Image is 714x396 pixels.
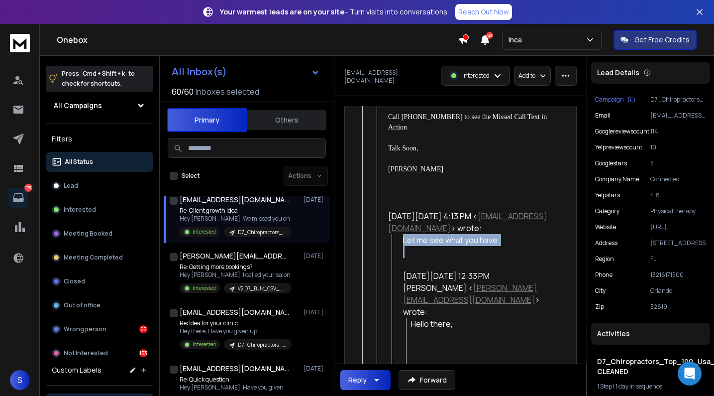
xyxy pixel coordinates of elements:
[64,349,108,357] p: Not Interested
[180,207,292,215] p: Re: Client growth idea
[180,271,292,279] p: Hey [PERSON_NAME], I called your salon
[46,132,153,146] h3: Filters
[595,239,617,247] p: address
[46,271,153,291] button: Closed
[139,349,147,357] div: 153
[458,7,509,17] p: Reach Out Now
[595,191,620,199] p: yelpstars
[62,69,135,89] p: Press to check for shortcuts.
[650,128,706,135] p: 114
[595,143,642,151] p: yelpreviewscount
[462,72,490,80] p: Interested
[650,143,706,151] p: 10
[238,229,286,236] p: D7_Chiropractors_Top_100_Usa_Cities-CLEANED
[595,303,604,311] p: zip
[650,191,706,199] p: 4.8
[615,382,662,391] span: 1 day in sequence
[650,175,706,183] p: Connected Movement
[348,375,367,385] div: Reply
[220,7,344,16] strong: Your warmest leads are on your site
[52,365,102,375] h3: Custom Labels
[139,325,147,333] div: 25
[388,210,554,234] div: [DATE][DATE] 4:13 PM < > wrote:
[193,284,216,292] p: Interested
[10,370,30,390] button: S
[180,376,292,384] p: Re: Quick question
[486,32,493,39] span: 50
[64,254,123,262] p: Meeting Completed
[388,113,548,131] span: Call [PHONE_NUMBER] to see the Missed Call Text in Action
[172,67,227,77] h1: All Inbox(s)
[46,152,153,172] button: All Status
[172,86,194,98] span: 60 / 60
[164,62,328,82] button: All Inbox(s)
[238,285,286,292] p: V2 D7_Bulk_CSV_Hair_Salons_Top_100_Cities_Usa_CLEANED
[597,68,639,78] p: Lead Details
[304,196,326,204] p: [DATE]
[595,112,611,120] p: Email
[455,4,512,20] a: Reach Out Now
[509,35,526,45] p: Inca
[64,230,112,238] p: Meeting Booked
[180,327,292,335] p: Hey there, Have you given up
[650,96,706,104] p: D7_Chiropractors_Top_100_Usa_Cities-CLEANED
[64,277,85,285] p: Closed
[46,200,153,220] button: Interested
[304,308,326,316] p: [DATE]
[64,301,101,309] p: Out of office
[46,319,153,339] button: Wrong person25
[650,159,706,167] p: 5
[344,69,435,85] p: [EMAIL_ADDRESS][DOMAIN_NAME]
[595,96,635,104] button: Campaign
[595,175,639,183] p: Company Name
[650,112,706,120] p: [EMAIL_ADDRESS][DOMAIN_NAME]
[403,270,555,318] div: [DATE][DATE] 12:33 PM [PERSON_NAME] < > wrote:
[634,35,690,45] p: Get Free Credits
[46,224,153,244] button: Meeting Booked
[180,307,289,317] h1: [EMAIL_ADDRESS][DOMAIN_NAME]
[650,207,706,215] p: Physical therapy
[196,86,259,98] h3: Inboxes selected
[46,295,153,315] button: Out of office
[595,128,649,135] p: googlereviewscount
[180,319,292,327] p: Re: Idea for your clinic
[678,362,702,386] div: Open Intercom Messenger
[180,215,292,223] p: Hey [PERSON_NAME], We missed you on
[46,343,153,363] button: Not Interested153
[64,325,106,333] p: Wrong person
[81,68,126,79] span: Cmd + Shift + k
[340,370,391,390] button: Reply
[238,341,286,349] p: D7_Chiropractors_Top_100_Usa_Cities-CLEANED
[595,271,612,279] p: Phone
[10,34,30,52] img: logo
[595,255,614,263] p: region
[54,101,102,111] h1: All Campaigns
[180,195,289,205] h1: [EMAIL_ADDRESS][DOMAIN_NAME]
[650,255,706,263] p: FL
[399,370,455,390] button: Forward
[64,182,78,190] p: Lead
[597,382,612,391] span: 1 Step
[180,263,292,271] p: Re: Getting more bookings?
[57,34,458,46] h1: Onebox
[650,303,706,311] p: 32819
[182,172,200,180] label: Select
[650,271,706,279] p: 13216171500
[595,287,606,295] p: city
[388,165,443,173] span: [PERSON_NAME]
[518,72,535,80] p: Add to
[193,341,216,348] p: Interested
[595,207,619,215] p: category
[167,108,247,132] button: Primary
[595,159,627,167] p: googlestars
[595,96,624,104] p: Campaign
[597,357,704,377] h1: D7_Chiropractors_Top_100_Usa_Cities-CLEANED
[24,184,32,192] p: 178
[304,365,326,373] p: [DATE]
[591,323,710,345] div: Activities
[650,239,706,247] p: [STREET_ADDRESS]
[650,223,706,231] p: [URL][DOMAIN_NAME]
[388,144,418,152] span: Talk Soon,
